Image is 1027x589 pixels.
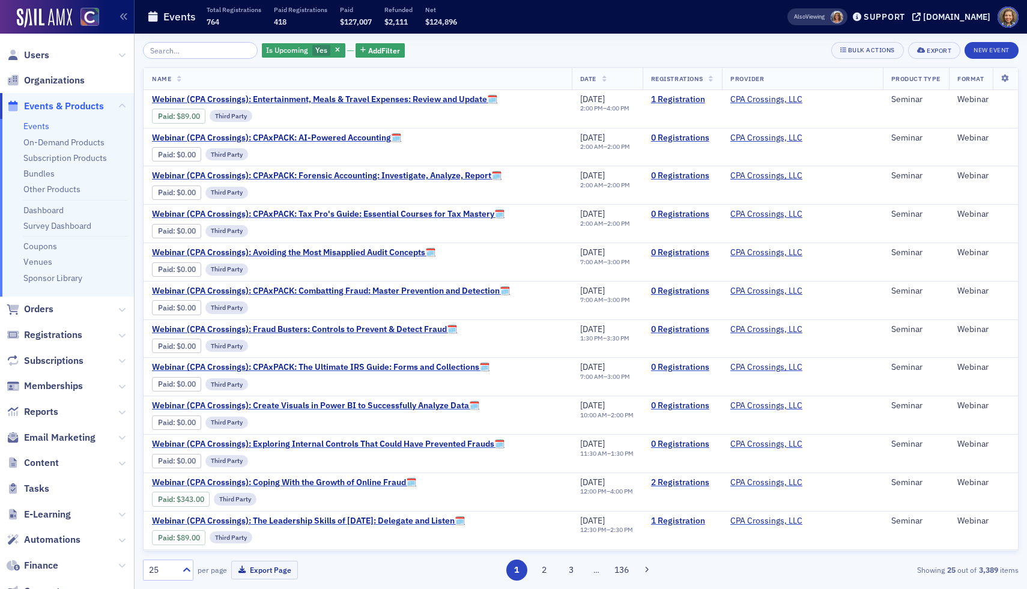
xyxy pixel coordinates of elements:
div: – [580,450,634,458]
button: 2 [533,560,554,581]
a: On-Demand Products [23,137,105,148]
time: 2:00 PM [607,219,630,228]
div: Webinar [957,400,1010,411]
a: Paid [158,495,173,504]
div: – [580,488,633,495]
time: 4:00 PM [610,487,633,495]
span: Product Type [891,74,941,83]
a: Webinar (CPA Crossings): CPAxPACK: AI-Powered Accounting🗓️ [152,133,401,143]
a: 0 Registrations [651,400,713,411]
div: Seminar [891,286,941,297]
span: Webinar (CPA Crossings): Coping With the Growth of Online Fraud🗓️ [152,477,416,488]
a: CPA Crossings, LLC [730,362,802,373]
a: 2 Registrations [651,477,713,488]
div: Also [794,13,805,20]
p: Total Registrations [207,5,261,14]
span: Webinar (CPA Crossings): Exploring Internal Controls That Could Have Prevented Frauds🗓️ [152,439,504,450]
span: Webinar (CPA Crossings): Avoiding the Most Misapplied Audit Concepts🗓️ [152,247,435,258]
div: – [580,104,629,112]
span: Memberships [24,379,83,393]
button: Bulk Actions [831,42,904,59]
span: [DATE] [580,208,605,219]
div: Paid: 0 - $0 [152,415,201,430]
span: : [158,226,177,235]
a: Content [7,456,59,470]
time: 7:00 AM [580,372,604,381]
time: 2:00 AM [580,142,604,151]
a: CPA Crossings, LLC [730,94,802,105]
a: 1 Registration [651,94,713,105]
span: [DATE] [580,324,605,334]
a: CPA Crossings, LLC [730,516,802,527]
span: E-Learning [24,508,71,521]
img: SailAMX [80,8,99,26]
a: Paid [158,188,173,197]
span: : [158,456,177,465]
time: 2:00 PM [611,411,634,419]
span: Provider [730,74,764,83]
div: Third Party [205,225,248,237]
div: Seminar [891,477,941,488]
a: 0 Registrations [651,324,713,335]
span: CPA Crossings, LLC [730,477,806,488]
div: Paid: 0 - $0 [152,300,201,315]
a: Webinar (CPA Crossings): Create Visuals in Power BI to Successfully Analyze Data🗓️ [152,400,479,411]
div: – [580,411,634,419]
a: Paid [158,265,173,274]
span: Users [24,49,49,62]
strong: 25 [945,564,957,575]
a: Webinar (CPA Crossings): Entertainment, Meals & Travel Expenses: Review and Update🗓️ [152,94,497,105]
span: [DATE] [580,515,605,526]
span: $0.00 [177,342,196,351]
div: Showing out of items [735,564,1019,575]
a: Organizations [7,74,85,87]
span: CPA Crossings, LLC [730,94,806,105]
a: Paid [158,379,173,388]
span: CPA Crossings, LLC [730,400,806,411]
a: Sponsor Library [23,273,82,283]
div: Third Party [205,264,248,276]
time: 1:30 PM [611,449,634,458]
input: Search… [143,42,258,59]
span: [DATE] [580,438,605,449]
time: 12:00 PM [580,487,607,495]
div: Export [927,47,951,54]
span: $0.00 [177,379,196,388]
span: Registrations [651,74,703,83]
a: 1 Registration [651,516,713,527]
span: Finance [24,559,58,572]
span: Yes [315,45,327,55]
div: Paid: 1 - $8900 [152,530,205,545]
button: New Event [965,42,1019,59]
div: Third Party [205,417,248,429]
a: Finance [7,559,58,572]
div: Third Party [205,455,248,467]
span: $0.00 [177,188,196,197]
a: 0 Registrations [651,209,713,220]
a: Survey Dashboard [23,220,91,231]
span: : [158,495,177,504]
p: Paid Registrations [274,5,327,14]
a: New Event [965,44,1019,55]
a: Memberships [7,379,83,393]
time: 2:00 PM [607,181,630,189]
time: 11:30 AM [580,449,607,458]
a: Reports [7,405,58,418]
span: Profile [998,7,1019,28]
time: 7:00 AM [580,258,604,266]
a: Paid [158,303,173,312]
button: Export Page [231,561,298,579]
a: Orders [7,303,53,316]
div: Webinar [957,286,1010,297]
time: 2:00 AM [580,219,604,228]
a: Subscriptions [7,354,83,367]
a: CPA Crossings, LLC [730,247,802,258]
span: CPA Crossings, LLC [730,247,806,258]
span: CPA Crossings, LLC [730,362,806,373]
span: : [158,303,177,312]
span: Subscriptions [24,354,83,367]
span: $89.00 [177,533,200,542]
div: Webinar [957,133,1010,143]
img: SailAMX [17,8,72,28]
